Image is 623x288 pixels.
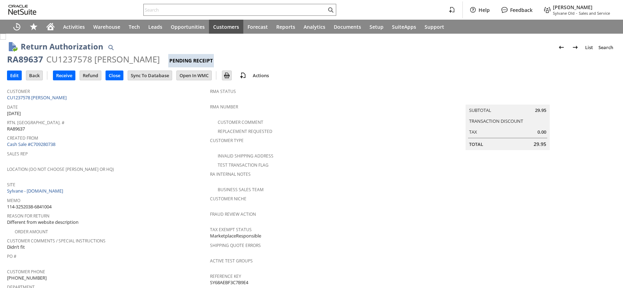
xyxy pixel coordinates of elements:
[392,24,416,30] span: SuiteApps
[210,279,248,286] span: SY68AEBF3C7B9E4
[144,20,167,34] a: Leads
[326,6,335,14] svg: Search
[579,11,610,16] span: Sales and Service
[218,119,263,125] a: Customer Comment
[218,128,272,134] a: Replacement Requested
[553,4,592,11] span: [PERSON_NAME]
[420,20,448,34] a: Support
[7,238,106,244] a: Customer Comments / Special Instructions
[59,20,89,34] a: Activities
[129,24,140,30] span: Tech
[330,20,365,34] a: Documents
[218,153,273,159] a: Invalid Shipping Address
[210,242,261,248] a: Shipping Quote Errors
[7,203,52,210] span: 114-3252038-6841004
[8,5,36,15] svg: logo
[250,72,272,79] a: Actions
[128,71,172,80] input: Sync To Database
[334,24,361,30] span: Documents
[210,273,241,279] a: Reference Key
[144,6,326,14] input: Search
[534,141,546,148] span: 29.95
[209,20,243,34] a: Customers
[596,42,616,53] a: Search
[469,141,483,147] a: Total
[466,93,550,105] caption: Summary
[7,219,79,226] span: Different from website description
[210,138,244,143] a: Customer Type
[7,110,21,117] span: [DATE]
[7,197,20,203] a: Memo
[210,196,246,202] a: Customer Niche
[42,20,59,34] a: Home
[21,41,103,52] h1: Return Authorization
[7,94,68,101] a: CU1237578 [PERSON_NAME]
[7,253,16,259] a: PO #
[469,118,523,124] a: Transaction Discount
[243,20,272,34] a: Forecast
[93,24,120,30] span: Warehouse
[7,188,65,194] a: Sylvane - [DOMAIN_NAME]
[7,71,21,80] input: Edit
[304,24,325,30] span: Analytics
[7,151,28,157] a: Sales Rep
[148,24,162,30] span: Leads
[7,275,47,281] span: [PHONE_NUMBER]
[7,120,65,126] a: Rtn. [GEOGRAPHIC_DATA]. #
[223,71,231,80] img: Print
[213,24,239,30] span: Customers
[53,71,75,80] input: Receive
[299,20,330,34] a: Analytics
[537,129,546,135] span: 0.00
[7,54,43,65] div: RA89637
[7,182,15,188] a: Site
[210,171,251,177] a: RA Internal Notes
[106,71,123,80] input: Close
[425,24,444,30] span: Support
[124,20,144,34] a: Tech
[15,229,48,235] a: Order Amount
[46,22,55,31] svg: Home
[7,166,114,172] a: Location (Do Not Choose [PERSON_NAME] or HQ)
[276,24,295,30] span: Reports
[571,43,580,52] img: Next
[29,22,38,31] svg: Shortcuts
[469,107,491,113] a: Subtotal
[7,104,18,110] a: Date
[7,88,30,94] a: Customer
[218,187,264,193] a: Business Sales Team
[239,71,247,80] img: add-record.svg
[26,71,42,80] input: Back
[210,88,236,94] a: RMA Status
[89,20,124,34] a: Warehouse
[167,20,209,34] a: Opportunities
[388,20,420,34] a: SuiteApps
[168,54,214,67] div: Pending Receipt
[218,162,269,168] a: Test Transaction Flag
[210,104,238,110] a: RMA Number
[576,11,577,16] span: -
[177,71,211,80] input: Open In WMC
[479,7,490,13] label: Help
[8,20,25,34] a: Recent Records
[469,129,477,135] a: Tax
[13,22,21,31] svg: Recent Records
[25,20,42,34] div: Shortcuts
[171,24,205,30] span: Opportunities
[7,269,45,275] a: Customer Phone
[557,43,566,52] img: Previous
[365,20,388,34] a: Setup
[63,24,85,30] span: Activities
[107,43,115,52] img: Quick Find
[210,233,261,239] span: MarketplaceResponsible
[7,135,38,141] a: Created From
[582,42,596,53] a: List
[535,107,546,114] span: 29.95
[248,24,268,30] span: Forecast
[370,24,384,30] span: Setup
[272,20,299,34] a: Reports
[210,211,256,217] a: Fraud Review Action
[7,244,25,250] span: Didn’t fit
[7,213,49,219] a: Reason For Return
[7,141,55,147] a: Cash Sale #C709280738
